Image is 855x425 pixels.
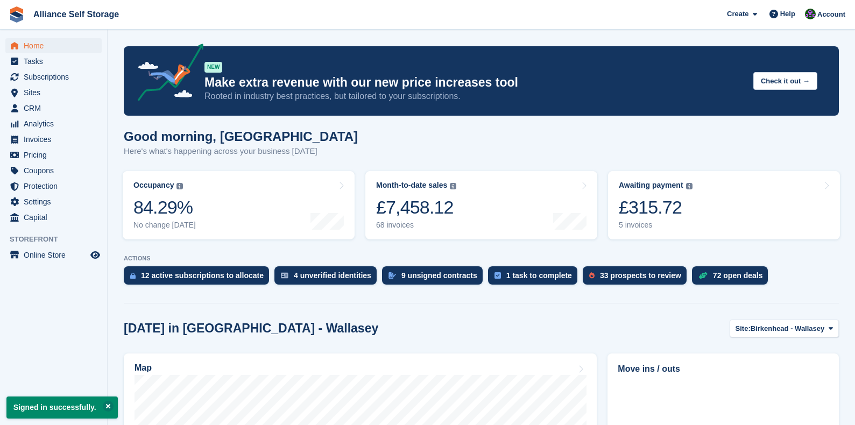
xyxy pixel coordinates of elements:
h2: Map [135,363,152,373]
p: Rooted in industry best practices, but tailored to your subscriptions. [204,90,745,102]
span: Capital [24,210,88,225]
a: Month-to-date sales £7,458.12 68 invoices [365,171,597,239]
a: menu [5,69,102,84]
a: menu [5,132,102,147]
a: menu [5,147,102,162]
img: prospect-51fa495bee0391a8d652442698ab0144808aea92771e9ea1ae160a38d050c398.svg [589,272,595,279]
a: menu [5,116,102,131]
a: menu [5,101,102,116]
div: Occupancy [133,181,174,190]
span: Home [24,38,88,53]
img: task-75834270c22a3079a89374b754ae025e5fb1db73e45f91037f5363f120a921f8.svg [494,272,501,279]
img: stora-icon-8386f47178a22dfd0bd8f6a31ec36ba5ce8667c1dd55bd0f319d3a0aa187defe.svg [9,6,25,23]
div: 9 unsigned contracts [401,271,477,280]
a: Awaiting payment £315.72 5 invoices [608,171,840,239]
div: 33 prospects to review [600,271,681,280]
a: 4 unverified identities [274,266,382,290]
div: Month-to-date sales [376,181,447,190]
a: menu [5,194,102,209]
span: Site: [736,323,751,334]
a: 12 active subscriptions to allocate [124,266,274,290]
a: menu [5,54,102,69]
a: menu [5,85,102,100]
p: Signed in successfully. [6,396,118,419]
div: 4 unverified identities [294,271,371,280]
a: 9 unsigned contracts [382,266,488,290]
span: Invoices [24,132,88,147]
div: £315.72 [619,196,693,218]
span: Subscriptions [24,69,88,84]
h2: [DATE] in [GEOGRAPHIC_DATA] - Wallasey [124,321,378,336]
div: 1 task to complete [506,271,572,280]
span: Online Store [24,247,88,263]
a: 72 open deals [692,266,774,290]
img: active_subscription_to_allocate_icon-d502201f5373d7db506a760aba3b589e785aa758c864c3986d89f69b8ff3... [130,272,136,279]
span: Coupons [24,163,88,178]
img: verify_identity-adf6edd0f0f0b5bbfe63781bf79b02c33cf7c696d77639b501bdc392416b5a36.svg [281,272,288,279]
img: contract_signature_icon-13c848040528278c33f63329250d36e43548de30e8caae1d1a13099fd9432cc5.svg [388,272,396,279]
div: 72 open deals [713,271,763,280]
p: Make extra revenue with our new price increases tool [204,75,745,90]
div: 68 invoices [376,221,456,230]
a: Alliance Self Storage [29,5,123,23]
a: 1 task to complete [488,266,583,290]
span: Sites [24,85,88,100]
img: icon-info-grey-7440780725fd019a000dd9b08b2336e03edf1995a4989e88bcd33f0948082b44.svg [176,183,183,189]
img: Romilly Norton [805,9,816,19]
span: Settings [24,194,88,209]
span: Protection [24,179,88,194]
h1: Good morning, [GEOGRAPHIC_DATA] [124,129,358,144]
button: Check it out → [753,72,817,90]
div: No change [DATE] [133,221,196,230]
a: 33 prospects to review [583,266,692,290]
span: Create [727,9,748,19]
a: menu [5,163,102,178]
div: 5 invoices [619,221,693,230]
p: ACTIONS [124,255,839,262]
button: Site: Birkenhead - Wallasey [730,320,839,337]
a: menu [5,210,102,225]
a: menu [5,247,102,263]
div: NEW [204,62,222,73]
span: CRM [24,101,88,116]
span: Account [817,9,845,20]
div: £7,458.12 [376,196,456,218]
div: 12 active subscriptions to allocate [141,271,264,280]
span: Help [780,9,795,19]
img: icon-info-grey-7440780725fd019a000dd9b08b2336e03edf1995a4989e88bcd33f0948082b44.svg [686,183,693,189]
a: Preview store [89,249,102,261]
span: Birkenhead - Wallasey [751,323,825,334]
span: Tasks [24,54,88,69]
div: 84.29% [133,196,196,218]
span: Pricing [24,147,88,162]
img: price-adjustments-announcement-icon-8257ccfd72463d97f412b2fc003d46551f7dbcb40ab6d574587a9cd5c0d94... [129,44,204,105]
img: deal-1b604bf984904fb50ccaf53a9ad4b4a5d6e5aea283cecdc64d6e3604feb123c2.svg [698,272,708,279]
span: Analytics [24,116,88,131]
a: menu [5,179,102,194]
img: icon-info-grey-7440780725fd019a000dd9b08b2336e03edf1995a4989e88bcd33f0948082b44.svg [450,183,456,189]
a: Occupancy 84.29% No change [DATE] [123,171,355,239]
span: Storefront [10,234,107,245]
div: Awaiting payment [619,181,683,190]
h2: Move ins / outs [618,363,829,376]
p: Here's what's happening across your business [DATE] [124,145,358,158]
a: menu [5,38,102,53]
